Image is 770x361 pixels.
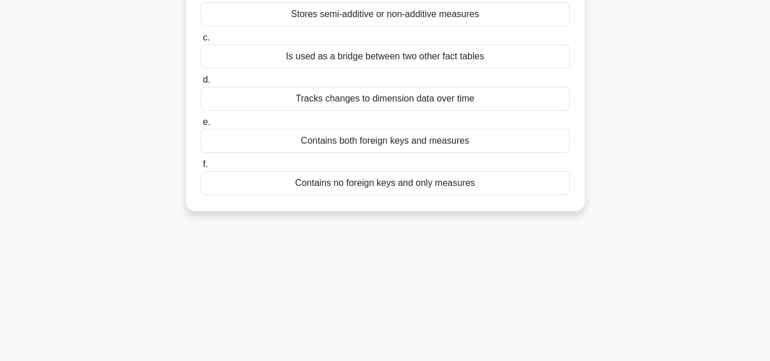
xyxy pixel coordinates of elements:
span: c. [203,33,210,42]
span: f. [203,159,208,169]
div: Stores semi-additive or non-additive measures [201,2,570,26]
div: Contains both foreign keys and measures [201,129,570,153]
div: Tracks changes to dimension data over time [201,87,570,111]
div: Is used as a bridge between two other fact tables [201,44,570,68]
span: e. [203,117,210,127]
span: d. [203,75,210,84]
div: Contains no foreign keys and only measures [201,171,570,195]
